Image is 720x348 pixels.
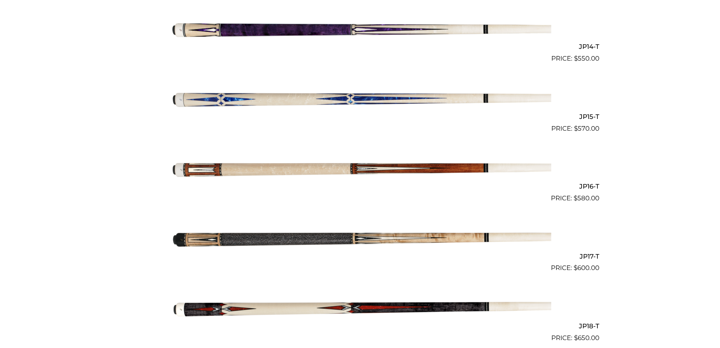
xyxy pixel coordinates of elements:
a: JP15-T $570.00 [121,67,599,133]
h2: JP17-T [121,249,599,263]
span: $ [574,125,578,132]
a: JP17-T $600.00 [121,206,599,273]
h2: JP15-T [121,109,599,123]
bdi: 650.00 [574,334,599,342]
img: JP16-T [169,137,551,200]
img: JP15-T [169,67,551,130]
h2: JP18-T [121,319,599,333]
bdi: 580.00 [574,194,599,202]
bdi: 570.00 [574,125,599,132]
img: JP17-T [169,206,551,270]
bdi: 550.00 [574,55,599,62]
h2: JP16-T [121,179,599,194]
h2: JP14-T [121,40,599,54]
span: $ [574,334,578,342]
bdi: 600.00 [574,264,599,272]
span: $ [574,194,577,202]
span: $ [574,264,577,272]
a: JP18-T $650.00 [121,276,599,343]
a: JP16-T $580.00 [121,137,599,203]
img: JP18-T [169,276,551,340]
span: $ [574,55,578,62]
